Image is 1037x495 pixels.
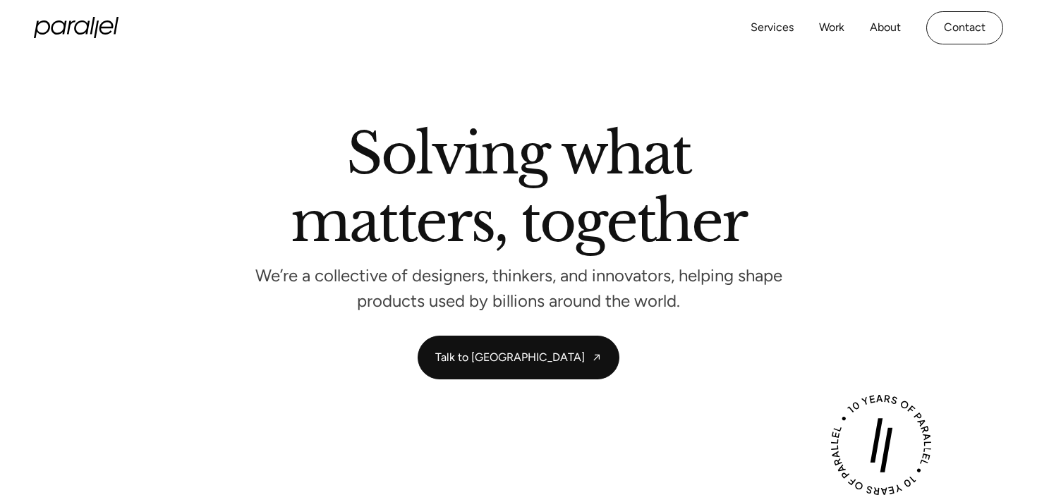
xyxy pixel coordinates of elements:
[751,18,794,38] a: Services
[254,270,783,307] p: We’re a collective of designers, thinkers, and innovators, helping shape products used by billion...
[819,18,844,38] a: Work
[870,18,901,38] a: About
[291,126,746,255] h2: Solving what matters, together
[926,11,1003,44] a: Contact
[34,17,119,38] a: home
